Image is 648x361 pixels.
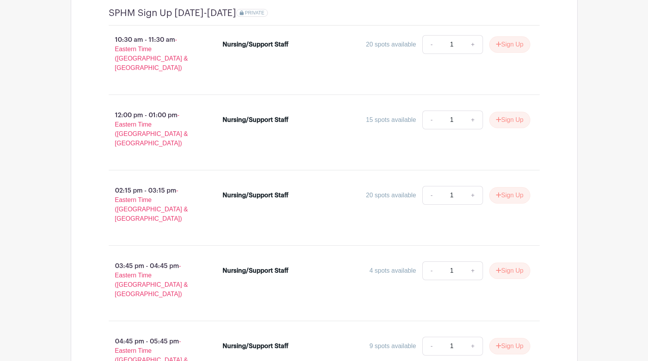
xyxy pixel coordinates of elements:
[96,107,210,151] p: 12:00 pm - 01:00 pm
[463,111,483,129] a: +
[115,36,188,71] span: - Eastern Time ([GEOGRAPHIC_DATA] & [GEOGRAPHIC_DATA])
[115,263,188,297] span: - Eastern Time ([GEOGRAPHIC_DATA] & [GEOGRAPHIC_DATA])
[115,187,188,222] span: - Eastern Time ([GEOGRAPHIC_DATA] & [GEOGRAPHIC_DATA])
[422,111,440,129] a: -
[223,115,289,125] div: Nursing/Support Staff
[366,191,416,200] div: 20 spots available
[422,35,440,54] a: -
[223,266,289,275] div: Nursing/Support Staff
[463,261,483,280] a: +
[366,115,416,125] div: 15 spots available
[489,263,530,279] button: Sign Up
[463,337,483,356] a: +
[96,258,210,302] p: 03:45 pm - 04:45 pm
[463,186,483,205] a: +
[489,338,530,354] button: Sign Up
[223,191,289,200] div: Nursing/Support Staff
[370,266,416,275] div: 4 spots available
[422,186,440,205] a: -
[223,40,289,49] div: Nursing/Support Staff
[422,337,440,356] a: -
[489,36,530,53] button: Sign Up
[370,341,416,351] div: 9 spots available
[245,10,264,16] span: PRIVATE
[422,261,440,280] a: -
[115,112,188,147] span: - Eastern Time ([GEOGRAPHIC_DATA] & [GEOGRAPHIC_DATA])
[109,7,236,19] h4: SPHM Sign Up [DATE]-[DATE]
[96,183,210,227] p: 02:15 pm - 03:15 pm
[489,187,530,204] button: Sign Up
[463,35,483,54] a: +
[489,112,530,128] button: Sign Up
[96,32,210,76] p: 10:30 am - 11:30 am
[223,341,289,351] div: Nursing/Support Staff
[366,40,416,49] div: 20 spots available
